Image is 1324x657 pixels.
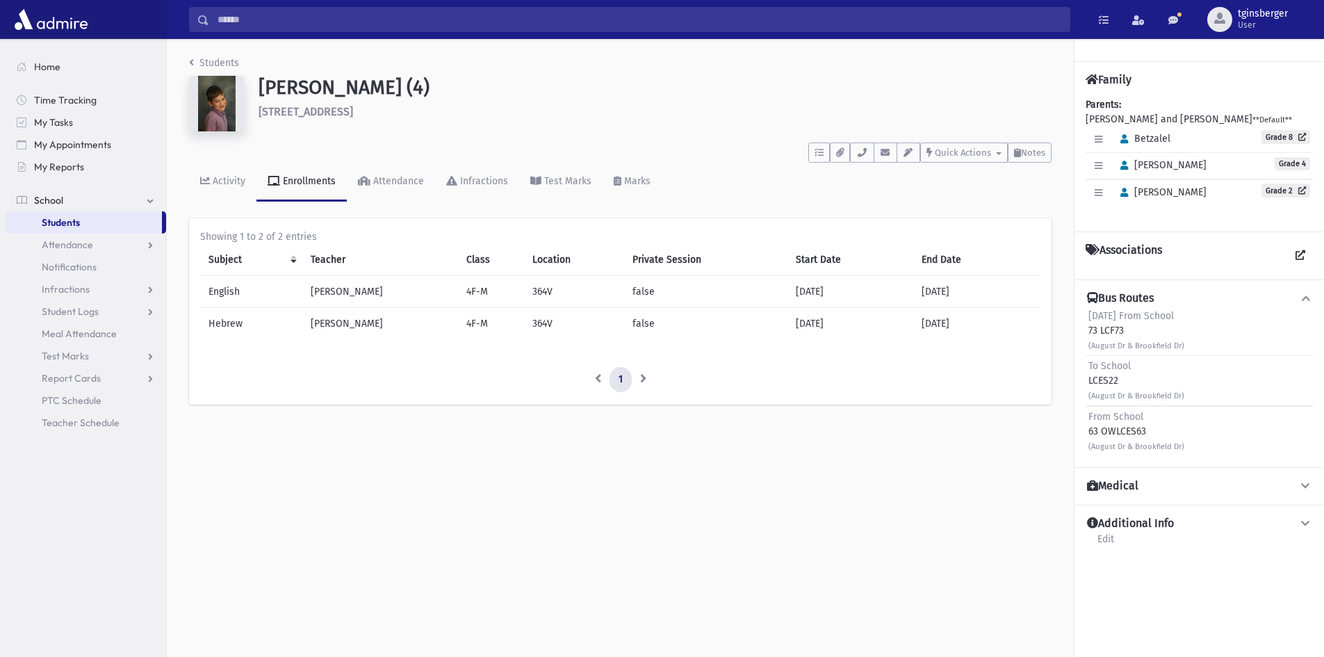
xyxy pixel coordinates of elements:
th: Teacher [302,244,458,276]
a: Test Marks [519,163,603,202]
span: Betzalel [1114,133,1170,145]
span: Infractions [42,283,90,295]
a: School [6,189,166,211]
div: Infractions [457,175,508,187]
th: Private Session [624,244,787,276]
a: Test Marks [6,345,166,367]
a: Activity [189,163,256,202]
div: LCES22 [1088,359,1184,403]
th: Start Date [787,244,913,276]
a: Home [6,56,166,78]
span: My Tasks [34,116,73,129]
button: Notes [1008,143,1052,163]
h6: [STREET_ADDRESS] [259,105,1052,118]
span: Notifications [42,261,97,273]
div: [PERSON_NAME] and [PERSON_NAME] [1086,97,1313,220]
img: AdmirePro [11,6,91,33]
small: (August Dr & Brookfield Dr) [1088,442,1184,451]
td: 4F-M [458,308,524,340]
th: Class [458,244,524,276]
td: 364V [524,308,624,340]
td: false [624,308,787,340]
h4: Medical [1087,479,1138,494]
a: Notifications [6,256,166,278]
span: Home [34,60,60,73]
span: Notes [1021,147,1045,158]
h4: Additional Info [1087,517,1174,531]
span: Test Marks [42,350,89,362]
span: [DATE] From School [1088,310,1174,322]
a: Students [6,211,162,234]
div: 63 OWLCES63 [1088,409,1184,453]
button: Medical [1086,479,1313,494]
a: Infractions [6,278,166,300]
small: (August Dr & Brookfield Dr) [1088,391,1184,400]
span: Teacher Schedule [42,416,120,429]
a: My Appointments [6,133,166,156]
h4: Associations [1086,243,1162,268]
a: Attendance [347,163,435,202]
span: My Appointments [34,138,111,151]
div: Marks [621,175,651,187]
input: Search [209,7,1070,32]
nav: breadcrumb [189,56,239,76]
a: My Tasks [6,111,166,133]
button: Bus Routes [1086,291,1313,306]
a: Grade 2 [1261,184,1310,197]
a: PTC Schedule [6,389,166,412]
td: 364V [524,276,624,308]
span: Report Cards [42,372,101,384]
div: Activity [210,175,245,187]
div: 73 LCF73 [1088,309,1184,352]
span: My Reports [34,161,84,173]
a: View all Associations [1288,243,1313,268]
span: Attendance [42,238,93,251]
span: Quick Actions [935,147,991,158]
span: PTC Schedule [42,394,101,407]
h1: [PERSON_NAME] (4) [259,76,1052,99]
a: Marks [603,163,662,202]
td: [DATE] [787,308,913,340]
td: [PERSON_NAME] [302,308,458,340]
button: Additional Info [1086,517,1313,531]
a: Teacher Schedule [6,412,166,434]
h4: Bus Routes [1087,291,1154,306]
div: Enrollments [280,175,336,187]
td: English [200,276,302,308]
span: [PERSON_NAME] [1114,159,1207,171]
div: Attendance [370,175,424,187]
span: tginsberger [1238,8,1288,19]
a: Enrollments [256,163,347,202]
div: Test Marks [541,175,591,187]
span: From School [1088,411,1143,423]
span: Meal Attendance [42,327,117,340]
a: Students [189,57,239,69]
a: Attendance [6,234,166,256]
h4: Family [1086,73,1131,86]
th: Location [524,244,624,276]
a: Time Tracking [6,89,166,111]
span: Students [42,216,80,229]
a: Report Cards [6,367,166,389]
td: [DATE] [787,276,913,308]
b: Parents: [1086,99,1121,111]
a: Edit [1097,531,1115,556]
button: Quick Actions [920,143,1008,163]
td: [DATE] [913,276,1040,308]
span: [PERSON_NAME] [1114,186,1207,198]
td: [PERSON_NAME] [302,276,458,308]
small: (August Dr & Brookfield Dr) [1088,341,1184,350]
span: Time Tracking [34,94,97,106]
td: [DATE] [913,308,1040,340]
a: Grade 8 [1261,130,1310,144]
th: End Date [913,244,1040,276]
td: 4F-M [458,276,524,308]
td: Hebrew [200,308,302,340]
span: School [34,194,63,206]
span: Grade 4 [1275,157,1310,170]
a: Infractions [435,163,519,202]
span: To School [1088,360,1131,372]
a: 1 [610,367,632,392]
span: Student Logs [42,305,99,318]
a: My Reports [6,156,166,178]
